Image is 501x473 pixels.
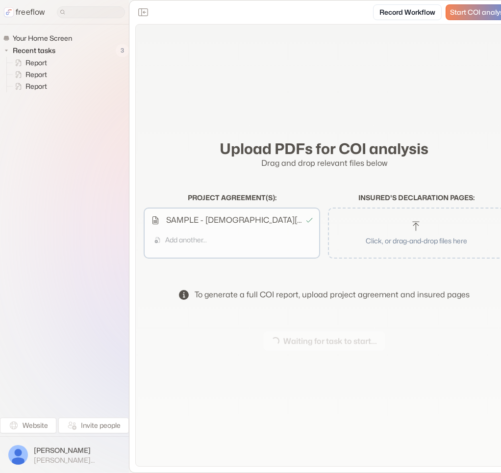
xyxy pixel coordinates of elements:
button: Recent tasks [3,45,59,56]
span: Report [24,70,50,79]
button: Close the sidebar [135,4,151,20]
svg: Uploaded [305,216,313,224]
span: Report [24,81,50,91]
p: Click, or drag-and-drop files here [341,236,492,246]
span: Report [24,58,50,68]
span: [PERSON_NAME] [34,446,121,455]
a: Report [7,69,51,80]
p: freeflow [16,6,45,18]
a: freeflow [4,6,45,18]
span: [PERSON_NAME][EMAIL_ADDRESS] [34,456,121,465]
button: Invite people [58,418,129,433]
span: Recent tasks [11,46,58,55]
div: To generate a full COI report, upload project agreement and insured pages [195,289,470,301]
button: Add another... [149,232,213,248]
span: 3 [116,44,129,57]
button: [PERSON_NAME][PERSON_NAME][EMAIL_ADDRESS] [6,443,123,467]
img: profile [8,445,28,465]
span: Your Home Screen [11,33,75,43]
button: Click, or drag-and-drop files here [333,212,500,254]
button: Waiting for task to start... [264,331,385,351]
p: SAMPLE - [DEMOGRAPHIC_DATA][PERSON_NAME] - RPC Bldg 16 Reno.pdf [166,214,303,226]
a: Report [7,57,51,69]
a: Report [7,80,51,92]
a: Your Home Screen [3,32,76,44]
h2: Project agreement(s) : [144,194,320,202]
a: Record Workflow [373,4,442,20]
